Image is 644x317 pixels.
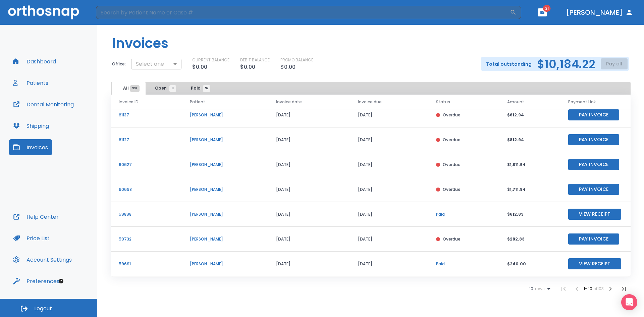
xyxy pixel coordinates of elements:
[358,99,382,105] span: Invoice due
[443,236,461,242] p: Overdue
[350,103,428,127] td: [DATE]
[190,187,260,193] p: [PERSON_NAME]
[119,236,174,242] p: 59732
[507,211,552,217] p: $612.83
[58,278,64,284] div: Tooltip anchor
[191,85,207,91] span: Paid
[276,99,302,105] span: Invoice date
[119,261,174,267] p: 59691
[9,252,76,268] button: Account Settings
[436,99,450,105] span: Status
[34,305,52,312] span: Logout
[131,57,181,71] div: Select one
[568,159,619,170] button: Pay Invoice
[9,53,60,69] button: Dashboard
[568,209,621,220] button: View Receipt
[443,162,461,168] p: Overdue
[568,134,619,145] button: Pay Invoice
[568,109,619,120] button: Pay Invoice
[350,177,428,202] td: [DATE]
[268,177,350,202] td: [DATE]
[9,209,63,225] button: Help Center
[190,261,260,267] p: [PERSON_NAME]
[9,96,78,112] button: Dental Monitoring
[280,63,296,71] p: $0.00
[268,152,350,177] td: [DATE]
[96,6,510,19] input: Search by Patient Name or Case #
[130,85,140,92] span: 99+
[443,187,461,193] p: Overdue
[350,227,428,252] td: [DATE]
[240,57,270,63] p: DEBIT BALANCE
[507,112,552,118] p: $612.94
[543,5,551,12] span: 31
[568,233,619,245] button: Pay Invoice
[563,6,636,18] button: [PERSON_NAME]
[192,63,207,71] p: $0.00
[203,85,210,92] span: 92
[568,184,619,195] button: Pay Invoice
[268,202,350,227] td: [DATE]
[507,99,524,105] span: Amount
[507,236,552,242] p: $282.83
[568,112,619,117] a: Pay Invoice
[486,60,532,68] p: Total outstanding
[443,137,461,143] p: Overdue
[350,127,428,152] td: [DATE]
[123,85,135,91] span: All
[9,75,52,91] button: Patients
[568,161,619,167] a: Pay Invoice
[9,139,52,155] button: Invoices
[119,211,174,217] p: 59898
[507,187,552,193] p: $1,711.94
[119,112,174,118] p: 61137
[593,286,604,292] span: of 103
[240,63,255,71] p: $0.00
[268,252,350,276] td: [DATE]
[507,261,552,267] p: $240.00
[350,252,428,276] td: [DATE]
[119,99,139,105] span: Invoice ID
[268,127,350,152] td: [DATE]
[8,5,79,19] img: Orthosnap
[584,286,593,292] span: 1 - 10
[9,118,53,134] button: Shipping
[112,61,126,67] p: Office:
[529,286,533,291] span: 10
[436,261,445,267] a: Paid
[280,57,313,63] p: PROMO BALANCE
[9,230,54,246] button: Price List
[9,273,63,289] button: Preferences
[443,112,461,118] p: Overdue
[190,162,260,168] p: [PERSON_NAME]
[568,261,621,266] a: View Receipt
[537,59,595,69] h2: $10,184.22
[568,99,596,105] span: Payment Link
[155,85,173,91] span: Open
[568,211,621,217] a: View Receipt
[533,286,545,291] span: rows
[350,202,428,227] td: [DATE]
[350,152,428,177] td: [DATE]
[119,187,174,193] p: 60698
[190,112,260,118] p: [PERSON_NAME]
[190,99,205,105] span: Patient
[568,186,619,192] a: Pay Invoice
[119,137,174,143] p: 61127
[268,227,350,252] td: [DATE]
[190,211,260,217] p: [PERSON_NAME]
[169,85,176,92] span: 11
[112,82,217,95] div: tabs
[436,211,445,217] a: Paid
[568,236,619,242] a: Pay Invoice
[621,294,637,310] div: Open Intercom Messenger
[268,103,350,127] td: [DATE]
[507,137,552,143] p: $812.94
